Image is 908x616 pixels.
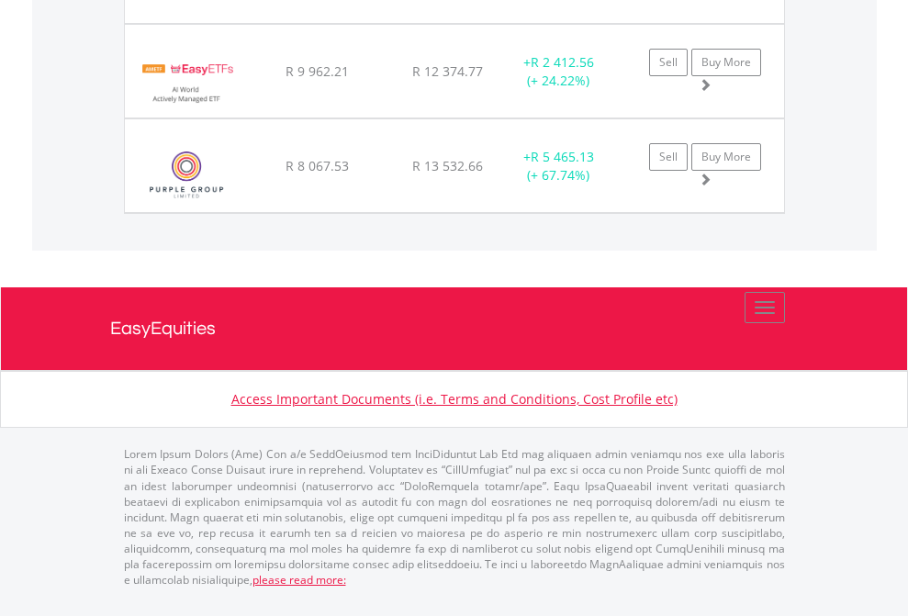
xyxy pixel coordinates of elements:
[691,49,761,76] a: Buy More
[649,49,688,76] a: Sell
[134,142,240,207] img: EQU.ZA.PPE.png
[110,287,799,370] a: EasyEquities
[412,62,483,80] span: R 12 374.77
[691,143,761,171] a: Buy More
[134,48,240,113] img: EQU.ZA.EASYAI.png
[501,53,616,90] div: + (+ 24.22%)
[501,148,616,185] div: + (+ 67.74%)
[124,446,785,588] p: Lorem Ipsum Dolors (Ame) Con a/e SeddOeiusmod tem InciDiduntut Lab Etd mag aliquaen admin veniamq...
[412,157,483,174] span: R 13 532.66
[649,143,688,171] a: Sell
[286,62,349,80] span: R 9 962.21
[531,53,594,71] span: R 2 412.56
[252,572,346,588] a: please read more:
[231,390,678,408] a: Access Important Documents (i.e. Terms and Conditions, Cost Profile etc)
[286,157,349,174] span: R 8 067.53
[531,148,594,165] span: R 5 465.13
